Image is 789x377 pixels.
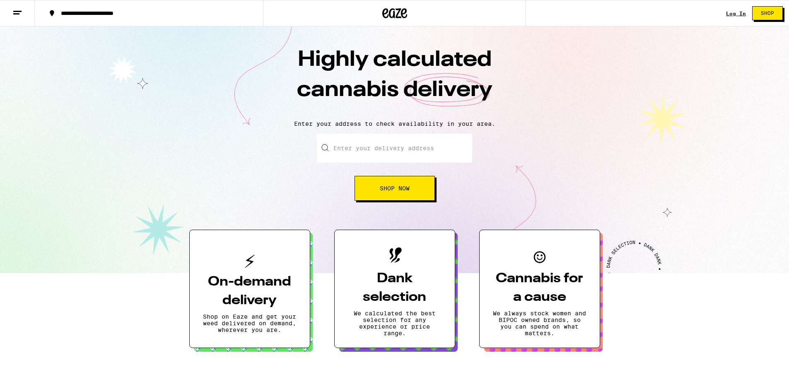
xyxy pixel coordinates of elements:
[746,6,789,20] a: Shop
[189,230,310,348] button: On-demand deliveryShop on Eaze and get your weed delivered on demand, wherever you are.
[334,230,455,348] button: Dank selectionWe calculated the best selection for any experience or price range.
[493,310,586,336] p: We always stock women and BIPOC owned brands, so you can spend on what matters.
[203,313,297,333] p: Shop on Eaze and get your weed delivered on demand, wherever you are.
[317,134,472,163] input: Enter your delivery address
[761,11,774,16] span: Shop
[348,269,442,307] h3: Dank selection
[752,6,783,20] button: Shop
[726,11,746,16] a: Log In
[203,273,297,310] h3: On-demand delivery
[348,310,442,336] p: We calculated the best selection for any experience or price range.
[493,269,586,307] h3: Cannabis for a cause
[355,176,435,201] button: Shop Now
[250,45,540,114] h1: Highly calculated cannabis delivery
[479,230,600,348] button: Cannabis for a causeWe always stock women and BIPOC owned brands, so you can spend on what matters.
[8,120,781,127] p: Enter your address to check availability in your area.
[380,185,410,191] span: Shop Now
